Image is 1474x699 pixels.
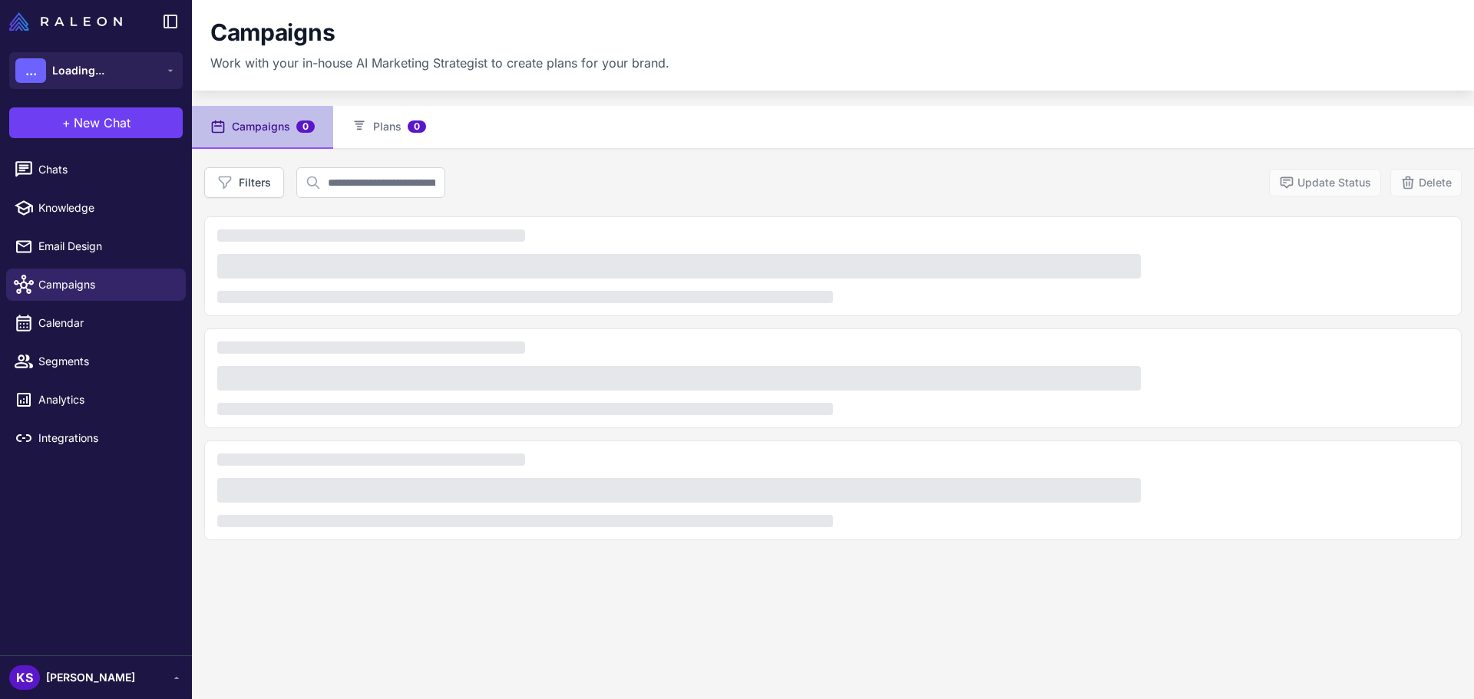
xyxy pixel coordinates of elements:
[38,391,174,408] span: Analytics
[9,12,122,31] img: Raleon Logo
[38,353,174,370] span: Segments
[333,106,445,149] button: Plans0
[6,422,186,454] a: Integrations
[38,315,174,331] span: Calendar
[46,669,135,686] span: [PERSON_NAME]
[6,307,186,339] a: Calendar
[38,430,174,447] span: Integrations
[38,161,174,178] span: Chats
[204,167,284,198] button: Filters
[9,665,40,690] div: KS
[210,54,669,72] p: Work with your in-house AI Marketing Strategist to create plans for your brand.
[210,18,335,48] h1: Campaigns
[9,12,128,31] a: Raleon Logo
[296,120,315,133] span: 0
[6,192,186,224] a: Knowledge
[408,120,426,133] span: 0
[52,62,104,79] span: Loading...
[15,58,46,83] div: ...
[38,238,174,255] span: Email Design
[1269,169,1381,196] button: Update Status
[38,276,174,293] span: Campaigns
[6,384,186,416] a: Analytics
[6,153,186,186] a: Chats
[6,345,186,378] a: Segments
[192,106,333,149] button: Campaigns0
[38,199,174,216] span: Knowledge
[9,107,183,138] button: +New Chat
[6,230,186,262] a: Email Design
[74,114,131,132] span: New Chat
[6,269,186,301] a: Campaigns
[9,52,183,89] button: ...Loading...
[1390,169,1462,196] button: Delete
[62,114,71,132] span: +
